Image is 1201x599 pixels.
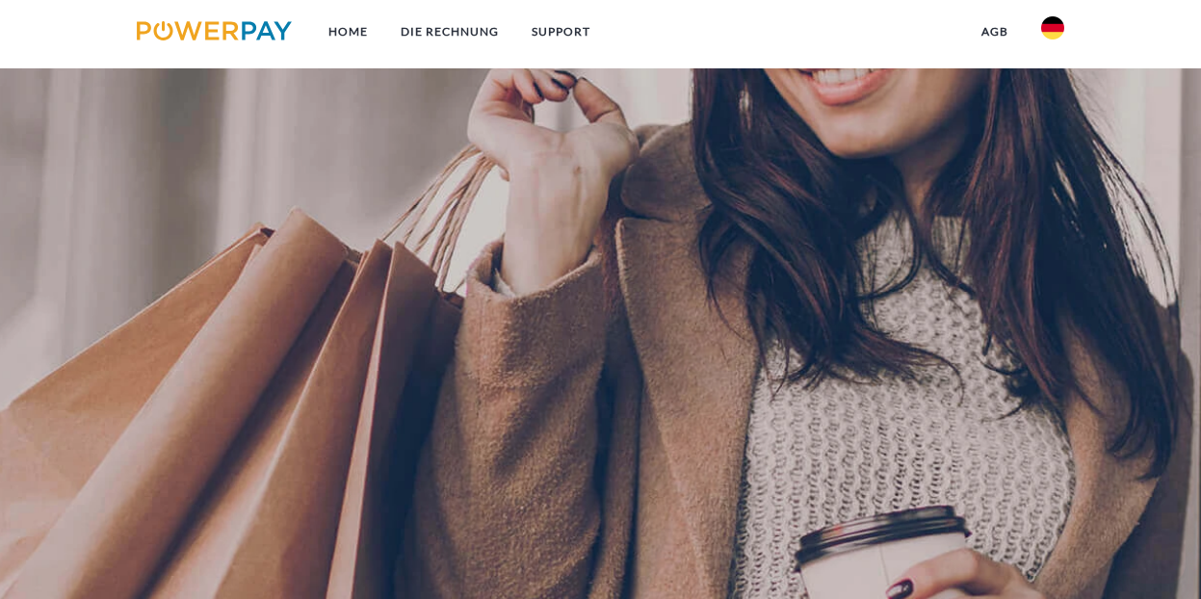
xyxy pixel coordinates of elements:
[312,14,384,49] a: Home
[137,21,292,40] img: logo-powerpay.svg
[1124,522,1186,584] iframe: Schaltfläche zum Öffnen des Messaging-Fensters
[965,14,1025,49] a: agb
[515,14,607,49] a: SUPPORT
[1041,16,1064,39] img: de
[384,14,515,49] a: DIE RECHNUNG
